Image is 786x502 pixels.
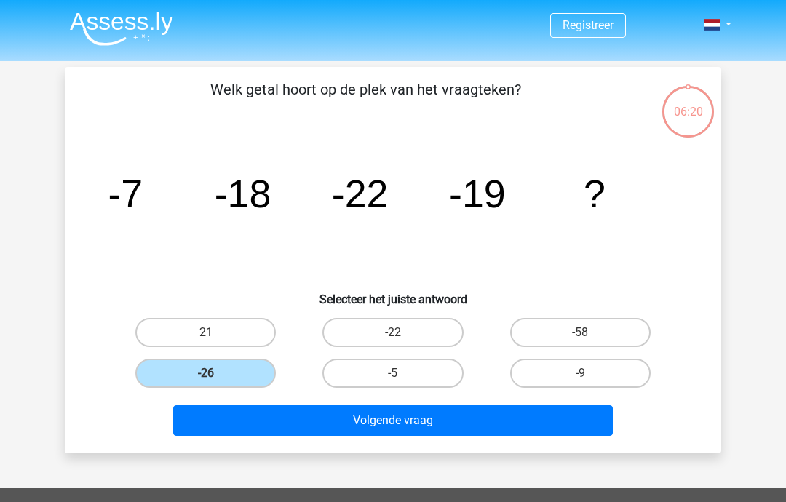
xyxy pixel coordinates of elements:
[215,172,271,215] tspan: -18
[510,318,651,347] label: -58
[135,359,276,388] label: -26
[88,281,698,306] h6: Selecteer het juiste antwoord
[173,405,614,436] button: Volgende vraag
[135,318,276,347] label: 21
[322,359,463,388] label: -5
[661,84,715,121] div: 06:20
[88,79,643,122] p: Welk getal hoort op de plek van het vraagteken?
[449,172,506,215] tspan: -19
[70,12,173,46] img: Assessly
[584,172,606,215] tspan: ?
[108,172,143,215] tspan: -7
[510,359,651,388] label: -9
[332,172,389,215] tspan: -22
[322,318,463,347] label: -22
[563,18,614,32] a: Registreer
